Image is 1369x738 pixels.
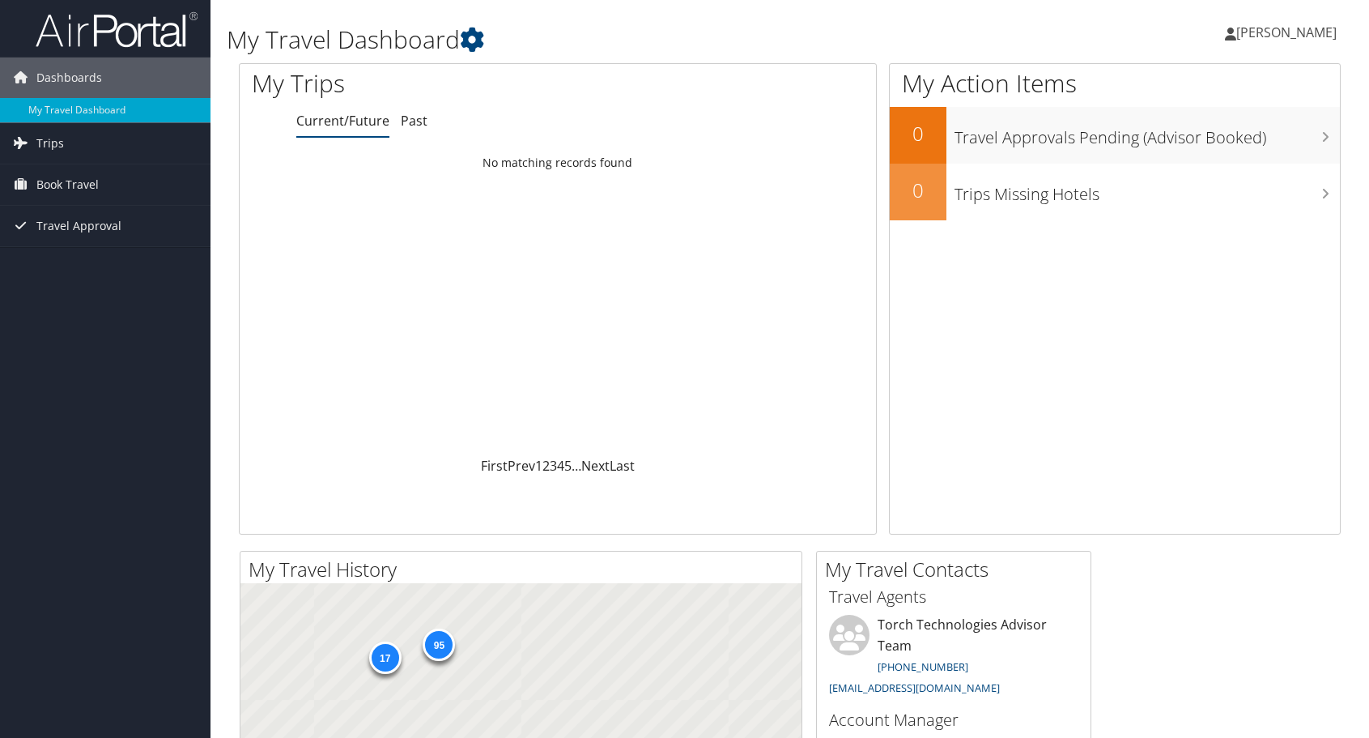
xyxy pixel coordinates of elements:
a: Next [581,457,610,475]
a: [PHONE_NUMBER] [878,659,968,674]
a: 3 [550,457,557,475]
h1: My Action Items [890,66,1340,100]
a: First [481,457,508,475]
h3: Trips Missing Hotels [954,175,1340,206]
span: Book Travel [36,164,99,205]
a: 2 [542,457,550,475]
h2: My Travel Contacts [825,556,1091,583]
h3: Travel Agents [829,586,1078,608]
a: 0Travel Approvals Pending (Advisor Booked) [890,107,1340,164]
h2: My Travel History [249,556,801,583]
div: 95 [423,629,455,661]
img: airportal-logo.png [36,11,198,49]
a: Prev [508,457,535,475]
a: 5 [564,457,572,475]
a: 0Trips Missing Hotels [890,164,1340,220]
a: 4 [557,457,564,475]
a: [PERSON_NAME] [1225,8,1353,57]
div: 17 [368,642,401,674]
a: Last [610,457,635,475]
h1: My Travel Dashboard [227,23,977,57]
h2: 0 [890,177,946,204]
h2: 0 [890,120,946,147]
span: Trips [36,123,64,164]
h1: My Trips [252,66,598,100]
a: [EMAIL_ADDRESS][DOMAIN_NAME] [829,680,1000,695]
span: Travel Approval [36,206,121,246]
h3: Account Manager [829,709,1078,732]
span: … [572,457,581,475]
a: 1 [535,457,542,475]
span: [PERSON_NAME] [1236,23,1337,41]
a: Past [401,112,427,130]
td: No matching records found [240,148,876,177]
li: Torch Technologies Advisor Team [821,615,1086,702]
a: Current/Future [296,112,389,130]
h3: Travel Approvals Pending (Advisor Booked) [954,118,1340,149]
span: Dashboards [36,58,102,98]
